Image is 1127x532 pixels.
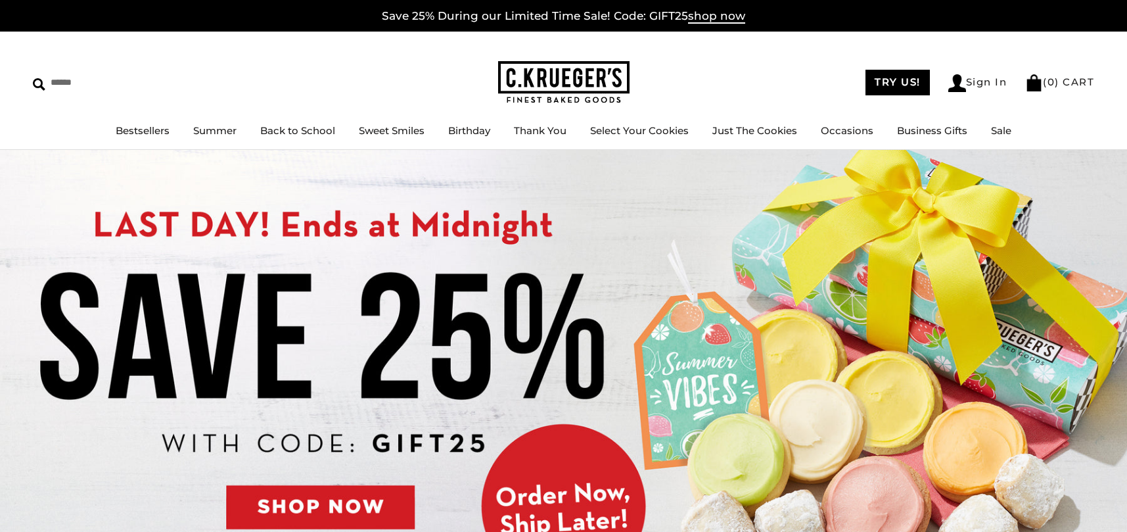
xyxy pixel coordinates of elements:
img: Account [948,74,966,92]
a: Business Gifts [897,124,967,137]
img: C.KRUEGER'S [498,61,630,104]
img: Bag [1025,74,1043,91]
a: Sale [991,124,1011,137]
a: Back to School [260,124,335,137]
a: Sweet Smiles [359,124,425,137]
img: Search [33,78,45,91]
a: Summer [193,124,237,137]
a: Thank You [514,124,566,137]
a: TRY US! [865,70,930,95]
a: Occasions [821,124,873,137]
a: Sign In [948,74,1007,92]
a: Bestsellers [116,124,170,137]
a: Just The Cookies [712,124,797,137]
a: (0) CART [1025,76,1094,88]
a: Select Your Cookies [590,124,689,137]
a: Birthday [448,124,490,137]
a: Save 25% During our Limited Time Sale! Code: GIFT25shop now [382,9,745,24]
span: shop now [688,9,745,24]
input: Search [33,72,189,93]
span: 0 [1047,76,1055,88]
